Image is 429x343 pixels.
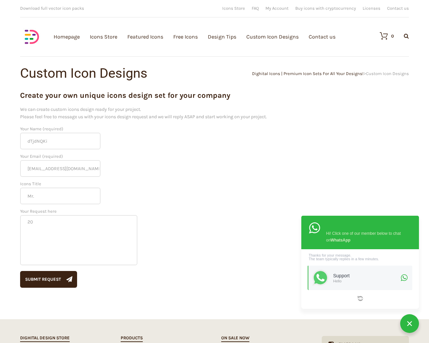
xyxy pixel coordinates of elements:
[20,92,409,99] h2: Create your own unique icons design set for your company
[20,209,137,270] label: Your Request here
[373,32,394,40] a: 0
[387,6,409,10] a: Contact us
[20,126,101,144] label: Your Name (required)
[20,160,101,177] input: Your Email (required)
[252,71,364,76] a: Dighital Icons | Premium Icon Sets For All Your Designs!
[330,238,350,243] strong: WhatsApp
[20,188,101,204] input: Icons Title
[20,181,101,199] label: Icons Title
[25,271,61,288] div: Submit request
[214,71,409,76] div: >
[252,6,259,10] a: FAQ
[326,229,405,244] div: Hi! Click one of our member below to chat on
[265,6,289,10] a: My Account
[308,254,412,261] div: Thanks for your message. The team typically replies in a few minutes.
[20,125,409,271] form: Contact form
[295,6,356,10] a: Buy icons with cryptocurrency
[20,133,101,149] input: Your Name (required)
[333,278,399,283] div: Hello
[333,273,399,279] div: Support
[391,34,394,38] div: 0
[20,6,84,11] span: Download full vector icon packs
[366,71,409,76] span: Custom Icon Designs
[363,6,380,10] a: Licenses
[20,154,101,171] label: Your Email (required)
[308,266,412,290] a: SupportHello
[121,334,143,342] h2: Products
[20,106,409,121] p: We can create custom icons design ready for your project. Please feel free to message us with you...
[20,215,137,265] textarea: Your Request here
[222,6,245,10] a: Icons Store
[20,334,70,342] h2: Dighital Design Store
[20,67,214,80] h1: Custom Icon Designs
[221,334,249,342] h2: On sale now
[20,271,77,288] button: Submit request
